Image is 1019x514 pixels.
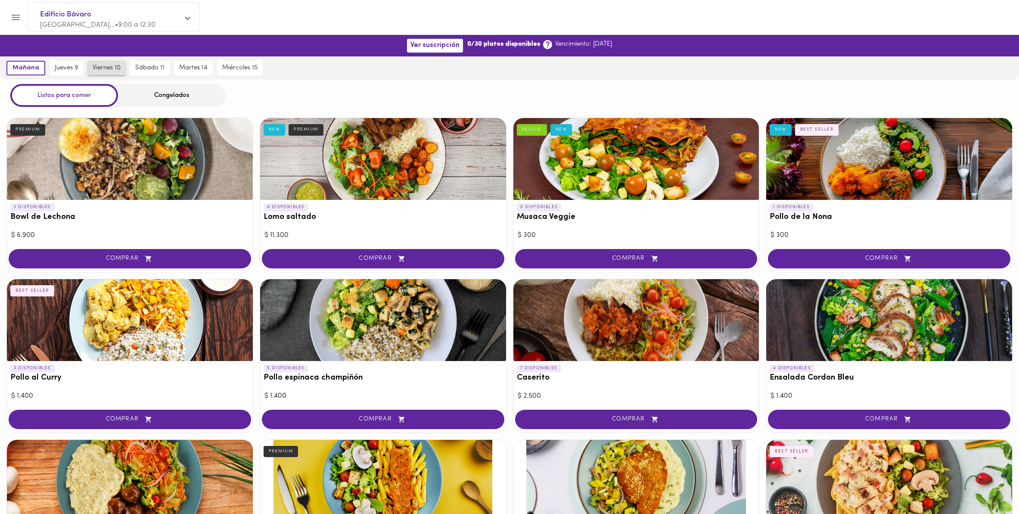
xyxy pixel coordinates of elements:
[174,61,213,75] button: martes 14
[264,213,503,222] h3: Lomo saltado
[770,391,1008,401] div: $ 1.400
[10,364,55,372] p: 3 DISPONIBLES
[518,231,755,240] div: $ 300
[273,416,494,423] span: COMPRAR
[770,213,1009,222] h3: Pollo de la Nona
[515,410,758,429] button: COMPRAR
[517,374,756,383] h3: Caserito
[513,118,759,200] div: Musaca Veggie
[517,203,562,211] p: 5 DISPONIBLES
[9,249,251,268] button: COMPRAR
[770,203,813,211] p: 1 DISPONIBLES
[264,231,502,240] div: $ 11.300
[517,213,756,222] h3: Musaca Veggie
[6,61,45,75] button: mañana
[515,249,758,268] button: COMPRAR
[11,231,249,240] div: $ 6.900
[407,39,463,52] button: Ver suscripción
[795,124,839,135] div: BEST SELLER
[19,255,240,262] span: COMPRAR
[264,364,308,372] p: 5 DISPONIBLES
[50,61,83,75] button: jueves 9
[118,84,226,107] div: Congelados
[135,64,165,72] span: sábado 11
[262,249,504,268] button: COMPRAR
[766,279,1012,361] div: Ensalada Cordon Bleu
[7,118,253,200] div: Bowl de Lechona
[779,255,1000,262] span: COMPRAR
[19,416,240,423] span: COMPRAR
[289,124,323,135] div: PREMIUM
[7,279,253,361] div: Pollo al Curry
[5,7,26,28] button: Menu
[12,64,39,72] span: mañana
[217,61,263,75] button: miércoles 15
[10,203,55,211] p: 3 DISPONIBLES
[264,446,298,457] div: PREMIUM
[555,40,612,49] p: Vencimiento: [DATE]
[517,124,547,135] div: VEGGIE
[260,279,506,361] div: Pollo espinaca champiñón
[779,416,1000,423] span: COMPRAR
[10,285,54,296] div: BEST SELLER
[10,213,249,222] h3: Bowl de Lechona
[768,410,1010,429] button: COMPRAR
[518,391,755,401] div: $ 2.500
[517,364,561,372] p: 7 DISPONIBLES
[410,41,460,50] span: Ver suscripción
[262,410,504,429] button: COMPRAR
[770,231,1008,240] div: $ 300
[770,374,1009,383] h3: Ensalada Cordon Bleu
[770,124,792,135] div: NEW
[969,464,1010,505] iframe: Messagebird Livechat Widget
[526,255,747,262] span: COMPRAR
[40,9,179,20] span: Edificio Bávaro
[10,84,118,107] div: Listos para comer
[264,124,286,135] div: NEW
[130,61,170,75] button: sábado 11
[768,249,1010,268] button: COMPRAR
[87,61,126,75] button: viernes 10
[467,40,540,49] b: 0/30 platos disponibles
[770,446,814,457] div: BEST SELLER
[55,64,78,72] span: jueves 9
[10,374,249,383] h3: Pollo al Curry
[526,416,747,423] span: COMPRAR
[10,124,45,135] div: PREMIUM
[550,124,572,135] div: NEW
[766,118,1012,200] div: Pollo de la Nona
[9,410,251,429] button: COMPRAR
[273,255,494,262] span: COMPRAR
[260,118,506,200] div: Lomo saltado
[264,374,503,383] h3: Pollo espinaca champiñón
[222,64,258,72] span: miércoles 15
[264,391,502,401] div: $ 1.400
[264,203,308,211] p: 4 DISPONIBLES
[179,64,208,72] span: martes 14
[11,391,249,401] div: $ 1.400
[770,364,814,372] p: 4 DISPONIBLES
[93,64,121,72] span: viernes 10
[40,22,155,28] span: [GEOGRAPHIC_DATA]... • 9:00 a 12:30
[513,279,759,361] div: Caserito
